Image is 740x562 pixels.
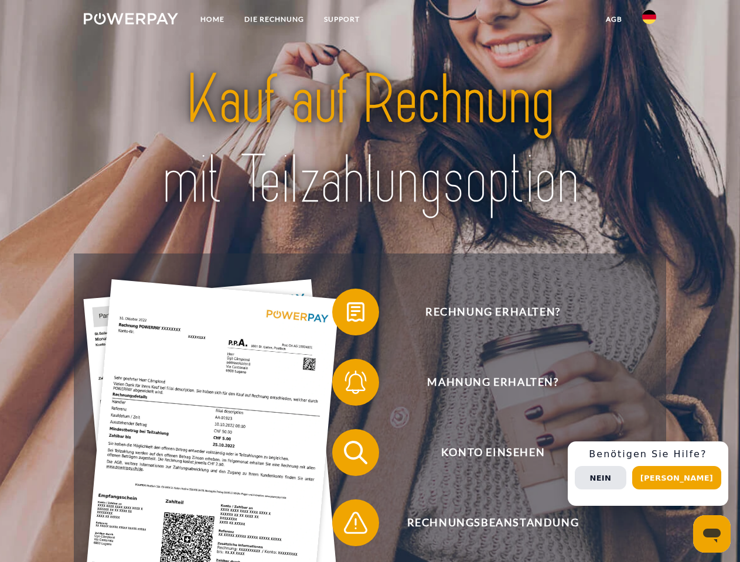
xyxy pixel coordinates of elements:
a: Home [190,9,234,30]
div: Schnellhilfe [568,441,728,506]
button: Mahnung erhalten? [332,359,637,406]
span: Rechnungsbeanstandung [349,499,636,546]
a: SUPPORT [314,9,370,30]
button: Konto einsehen [332,429,637,476]
h3: Benötigen Sie Hilfe? [575,448,721,460]
img: logo-powerpay-white.svg [84,13,178,25]
button: [PERSON_NAME] [632,466,721,489]
img: de [642,10,656,24]
span: Rechnung erhalten? [349,289,636,335]
span: Konto einsehen [349,429,636,476]
img: qb_search.svg [341,438,370,467]
a: agb [596,9,632,30]
img: qb_warning.svg [341,508,370,537]
span: Mahnung erhalten? [349,359,636,406]
img: title-powerpay_de.svg [112,56,628,224]
button: Nein [575,466,626,489]
img: qb_bill.svg [341,297,370,327]
iframe: Schaltfläche zum Öffnen des Messaging-Fensters [693,515,731,553]
button: Rechnung erhalten? [332,289,637,335]
img: qb_bell.svg [341,368,370,397]
button: Rechnungsbeanstandung [332,499,637,546]
a: DIE RECHNUNG [234,9,314,30]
